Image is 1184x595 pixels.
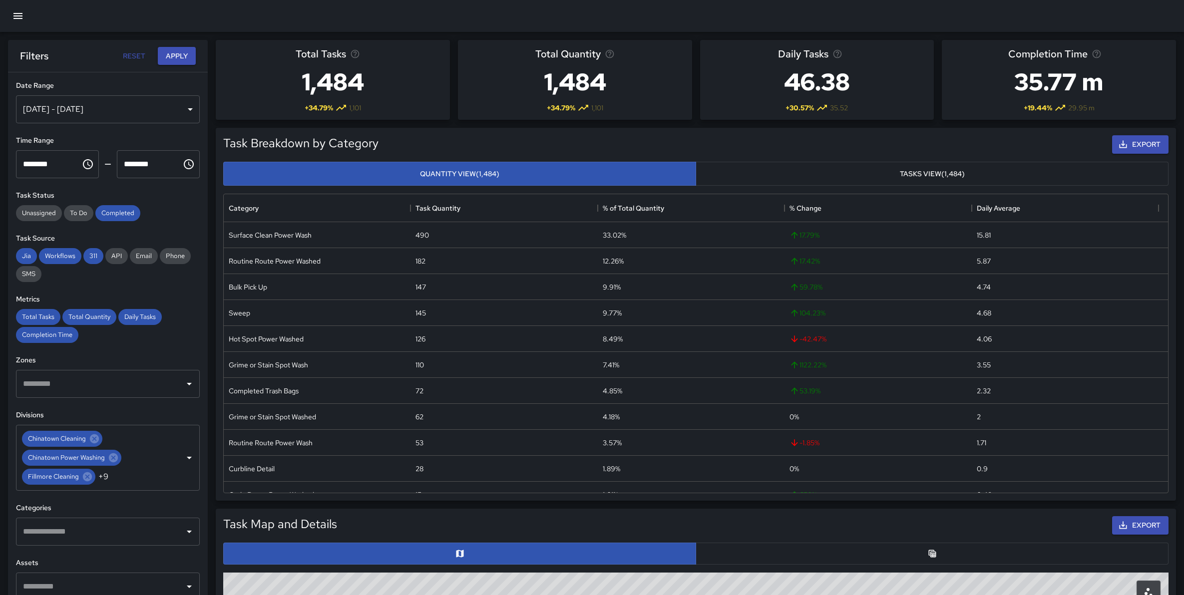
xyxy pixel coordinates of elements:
div: [DATE] - [DATE] [16,95,200,123]
div: API [105,248,128,264]
span: Total Quantity [535,46,601,62]
div: % Change [789,194,821,222]
div: 490 [415,230,429,240]
div: 3.57% [603,438,622,448]
div: 7.41% [603,360,619,370]
div: 1.01% [603,490,618,500]
span: Daily Tasks [118,312,162,321]
div: Total Tasks [16,309,60,325]
svg: Table [927,549,937,559]
h6: Divisions [16,410,200,421]
div: 5.87 [977,256,991,266]
div: Jia [16,248,37,264]
button: Open [182,580,196,594]
svg: Average time taken to complete tasks in the selected period, compared to the previous period. [1092,49,1102,59]
div: Chinatown Power Washing [22,450,121,466]
div: Unassigned [16,205,62,221]
span: + 30.57 % [786,103,814,113]
span: -42.47 % [789,334,826,344]
span: Daily Tasks [778,46,828,62]
svg: Total number of tasks in the selected period, compared to the previous period. [350,49,360,59]
svg: Map [455,549,465,559]
h6: Filters [20,48,48,64]
div: Routine Route Power Washed [229,256,321,266]
span: 1122.22 % [789,360,826,370]
div: Fillmore Cleaning [22,469,95,485]
div: Routine Route Power Wash [229,438,313,448]
button: Map [223,543,696,565]
span: 0 % [789,464,799,474]
span: Fillmore Cleaning [22,471,85,482]
span: To Do [64,209,93,217]
div: 72 [415,386,423,396]
div: 110 [415,360,424,370]
div: SMS [16,266,41,282]
div: Bulk Pick Up [229,282,267,292]
div: Completion Time [16,327,78,343]
span: Email [130,252,158,260]
div: Completed Trash Bags [229,386,299,396]
div: % of Total Quantity [598,194,785,222]
h6: Metrics [16,294,200,305]
div: 62 [415,412,423,422]
div: Total Quantity [62,309,116,325]
button: Export [1112,135,1169,154]
button: Reset [118,47,150,65]
span: API [105,252,128,260]
h3: 1,484 [296,62,370,102]
span: Completed [95,209,140,217]
span: +9 [98,471,108,482]
h6: Task Source [16,233,200,244]
div: 1.71 [977,438,986,448]
h6: Task Status [16,190,200,201]
button: Tasks View(1,484) [696,162,1169,186]
span: Completion Time [16,330,78,339]
span: 650 % [789,490,817,500]
svg: Average number of tasks per day in the selected period, compared to the previous period. [832,49,842,59]
span: 53.19 % [789,386,820,396]
div: 182 [415,256,425,266]
h6: Assets [16,558,200,569]
div: 311 [83,248,103,264]
div: 4.74 [977,282,991,292]
h3: 35.77 m [1008,62,1110,102]
button: Open [182,377,196,391]
div: 4.06 [977,334,992,344]
div: Daily Average [972,194,1159,222]
span: 311 [83,252,103,260]
div: Grime or Stain Spot Washed [229,412,316,422]
span: + 34.79 % [547,103,575,113]
div: Workflows [39,248,81,264]
div: 9.91% [603,282,621,292]
div: Sweep [229,308,250,318]
div: 33.02% [603,230,626,240]
div: Hot Spot Power Washed [229,334,304,344]
div: 4.18% [603,412,620,422]
div: 4.85% [603,386,622,396]
h5: Task Map and Details [223,516,337,532]
button: Export [1112,516,1169,535]
div: 4.68 [977,308,991,318]
span: SMS [16,270,41,278]
span: 17.42 % [789,256,820,266]
div: Chinatown Cleaning [22,431,102,447]
div: 0.48 [977,490,992,500]
div: 28 [415,464,423,474]
div: 53 [415,438,423,448]
div: 126 [415,334,425,344]
div: 1.89% [603,464,620,474]
button: Apply [158,47,196,65]
div: 145 [415,308,426,318]
span: + 19.44 % [1024,103,1052,113]
div: Surface Clean Power Wash [229,230,312,240]
button: Table [696,543,1169,565]
div: Grime or Stain Spot Wash [229,360,308,370]
span: 35.52 [830,103,848,113]
div: To Do [64,205,93,221]
h3: 1,484 [535,62,615,102]
div: Daily Tasks [118,309,162,325]
div: 12.26% [603,256,624,266]
button: Open [182,525,196,539]
span: 59.78 % [789,282,822,292]
div: 15 [415,490,421,500]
